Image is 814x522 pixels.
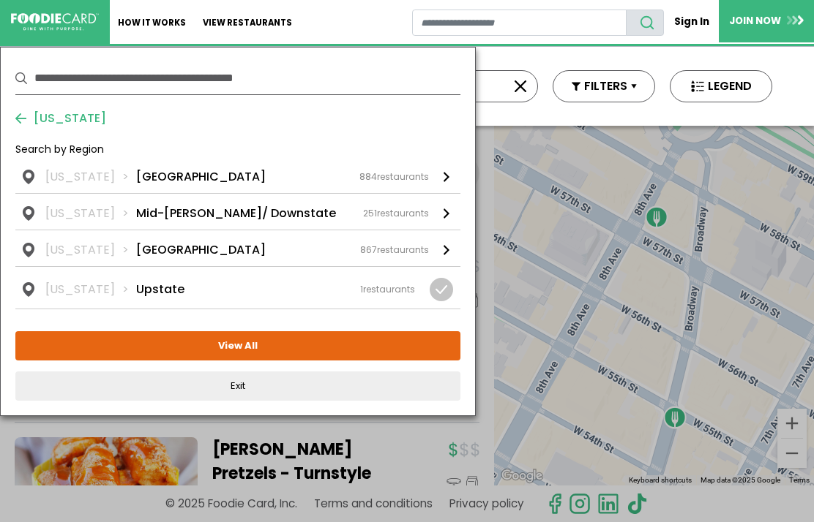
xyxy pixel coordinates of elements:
[15,142,460,168] div: Search by Region
[15,371,460,401] button: Exit
[553,70,655,102] button: FILTERS
[670,70,772,102] button: LEGEND
[26,110,106,127] span: [US_STATE]
[136,205,336,222] li: Mid-[PERSON_NAME]/ Downstate
[15,331,460,360] button: View All
[136,281,184,298] li: Upstate
[15,194,460,230] a: [US_STATE] Mid-[PERSON_NAME]/ Downstate 251restaurants
[45,241,136,259] li: [US_STATE]
[136,168,266,186] li: [GEOGRAPHIC_DATA]
[45,281,136,298] li: [US_STATE]
[45,205,136,222] li: [US_STATE]
[15,168,460,193] a: [US_STATE] [GEOGRAPHIC_DATA] 884restaurants
[359,170,429,184] div: restaurants
[15,110,106,127] button: [US_STATE]
[136,241,266,259] li: [GEOGRAPHIC_DATA]
[412,10,627,36] input: restaurant search
[363,207,377,219] span: 251
[359,170,377,183] span: 884
[360,243,377,256] span: 867
[360,283,415,296] div: restaurants
[15,267,460,309] a: [US_STATE] Upstate 1restaurants
[360,283,363,295] span: 1
[664,9,719,34] a: Sign In
[45,168,136,186] li: [US_STATE]
[11,13,99,31] img: FoodieCard; Eat, Drink, Save, Donate
[363,207,429,220] div: restaurants
[360,243,429,257] div: restaurants
[15,230,460,266] a: [US_STATE] [GEOGRAPHIC_DATA] 867restaurants
[626,10,664,36] button: search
